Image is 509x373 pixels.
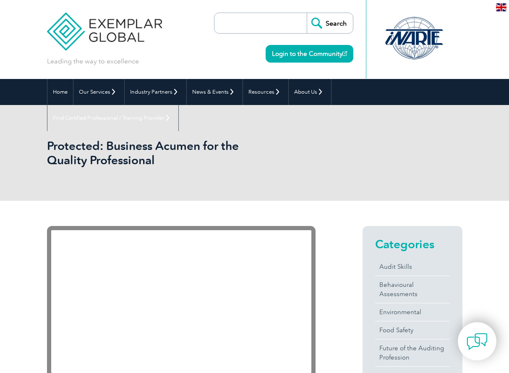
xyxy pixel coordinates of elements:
[47,57,139,66] p: Leading the way to excellence
[125,79,186,105] a: Industry Partners
[375,276,450,303] a: Behavioural Assessments
[243,79,288,105] a: Resources
[266,45,353,63] a: Login to the Community
[73,79,124,105] a: Our Services
[289,79,331,105] a: About Us
[307,13,353,33] input: Search
[375,321,450,339] a: Food Safety
[187,79,243,105] a: News & Events
[47,105,178,131] a: Find Certified Professional / Training Provider
[375,237,450,251] h2: Categories
[496,3,506,11] img: en
[47,139,276,167] h1: Protected: Business Acumen for the Quality Professional
[375,258,450,276] a: Audit Skills
[47,79,73,105] a: Home
[467,331,488,352] img: contact-chat.png
[375,303,450,321] a: Environmental
[342,51,347,56] img: open_square.png
[375,339,450,366] a: Future of the Auditing Profession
